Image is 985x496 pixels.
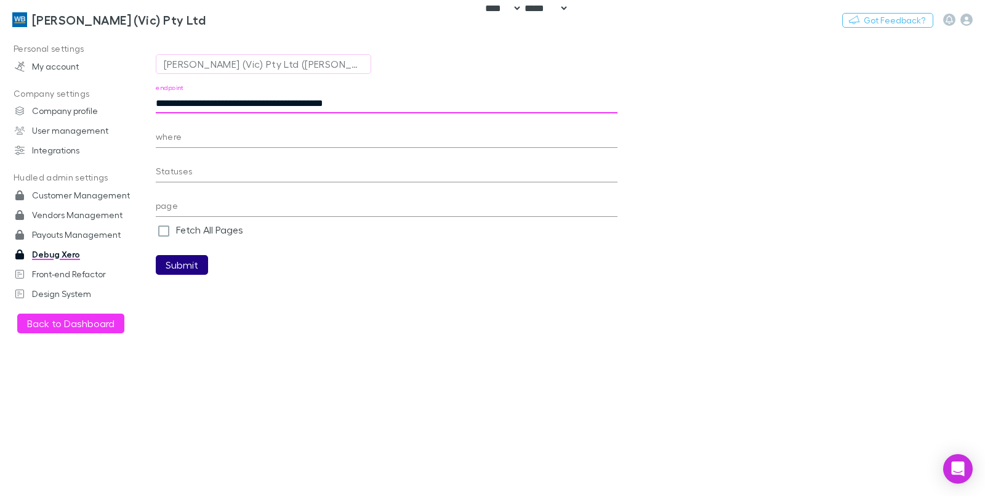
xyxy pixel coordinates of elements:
[2,284,163,304] a: Design System
[943,454,973,484] div: Open Intercom Messenger
[32,12,206,27] h3: [PERSON_NAME] (Vic) Pty Ltd
[2,205,163,225] a: Vendors Management
[17,314,124,333] button: Back to Dashboard
[2,245,163,264] a: Debug Xero
[2,86,163,102] p: Company settings
[156,83,183,92] label: endpoint
[2,57,163,76] a: My account
[164,57,363,71] div: [PERSON_NAME] (Vic) Pty Ltd ([PERSON_NAME][EMAIL_ADDRESS][DOMAIN_NAME]) (RECHARGLY - RECHARGE_AF)
[156,255,208,275] button: Submit
[2,121,163,140] a: User management
[176,222,243,237] label: Fetch All Pages
[2,101,163,121] a: Company profile
[12,12,27,27] img: William Buck (Vic) Pty Ltd's Logo
[156,54,371,74] button: [PERSON_NAME] (Vic) Pty Ltd ([PERSON_NAME][EMAIL_ADDRESS][DOMAIN_NAME]) (RECHARGLY - RECHARGE_AF)
[2,264,163,284] a: Front-end Refactor
[842,13,933,28] button: Got Feedback?
[2,140,163,160] a: Integrations
[2,170,163,185] p: Hudled admin settings
[2,225,163,245] a: Payouts Management
[2,41,163,57] p: Personal settings
[5,5,213,35] a: [PERSON_NAME] (Vic) Pty Ltd
[2,185,163,205] a: Customer Management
